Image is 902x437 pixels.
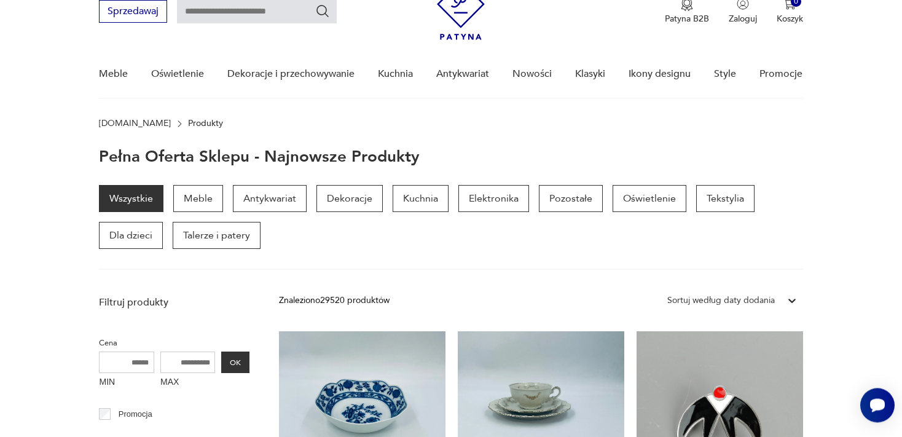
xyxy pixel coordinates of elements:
label: MAX [160,373,216,393]
a: Style [714,50,736,98]
a: Promocje [759,50,802,98]
a: Dekoracje i przechowywanie [227,50,355,98]
a: Dla dzieci [99,222,163,249]
iframe: Smartsupp widget button [860,388,895,422]
a: Elektronika [458,185,529,212]
a: Oświetlenie [613,185,686,212]
a: Kuchnia [378,50,413,98]
a: Wszystkie [99,185,163,212]
a: Pozostałe [539,185,603,212]
a: Nowości [512,50,552,98]
a: Meble [173,185,223,212]
a: Antykwariat [233,185,307,212]
p: Koszyk [777,13,803,25]
a: Klasyki [575,50,605,98]
label: MIN [99,373,154,393]
a: Sprzedawaj [99,8,167,17]
a: Oświetlenie [151,50,204,98]
a: [DOMAIN_NAME] [99,119,171,128]
p: Cena [99,336,249,350]
a: Ikony designu [629,50,691,98]
p: Zaloguj [729,13,757,25]
h1: Pełna oferta sklepu - najnowsze produkty [99,148,420,165]
p: Promocja [119,407,152,421]
a: Dekoracje [316,185,383,212]
p: Filtruj produkty [99,296,249,309]
p: Produkty [188,119,223,128]
p: Patyna B2B [665,13,709,25]
div: Znaleziono 29520 produktów [279,294,390,307]
button: OK [221,352,249,373]
a: Meble [99,50,128,98]
a: Kuchnia [393,185,449,212]
a: Tekstylia [696,185,755,212]
a: Antykwariat [436,50,489,98]
button: Szukaj [315,4,330,18]
a: Talerze i patery [173,222,261,249]
div: Sortuj według daty dodania [667,294,775,307]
